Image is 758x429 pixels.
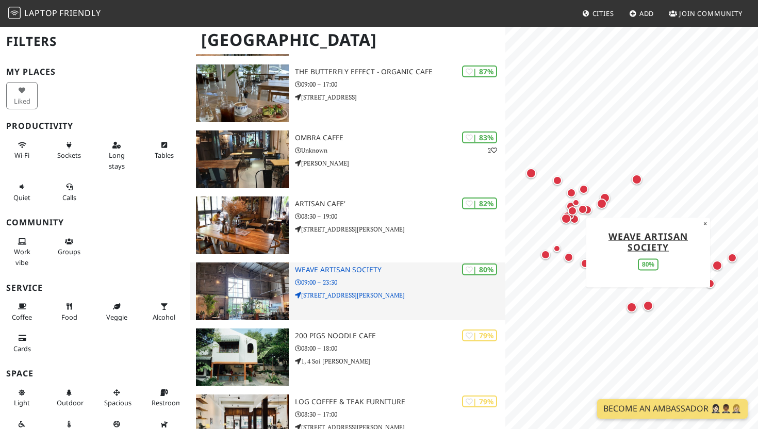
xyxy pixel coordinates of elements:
[196,262,289,320] img: Weave Artisan Society
[562,251,575,264] div: Map marker
[462,65,497,77] div: | 87%
[577,183,590,196] div: Map marker
[570,196,582,209] div: Map marker
[57,398,84,407] span: Outdoor area
[193,26,504,54] h1: [GEOGRAPHIC_DATA]
[190,196,506,254] a: Artisan Cafe' | 82% Artisan Cafe' 08:30 – 19:00 [STREET_ADDRESS][PERSON_NAME]
[6,329,38,357] button: Cards
[641,299,655,313] div: Map marker
[54,178,85,206] button: Calls
[295,211,505,221] p: 08:30 – 19:00
[295,332,505,340] h3: 200 Pigs Noodle Cafe
[6,121,184,131] h3: Productivity
[700,218,710,229] button: Close popup
[149,384,180,411] button: Restroom
[295,409,505,419] p: 08:30 – 17:00
[109,151,125,170] span: Long stays
[295,145,505,155] p: Unknown
[726,251,739,265] div: Map marker
[101,298,133,325] button: Veggie
[608,229,688,253] a: Weave Artisan Society
[579,257,592,270] div: Map marker
[196,64,289,122] img: the butterfly effect - organic cafe
[592,9,614,18] span: Cities
[13,193,30,202] span: Quiet
[295,158,505,168] p: [PERSON_NAME]
[539,248,552,261] div: Map marker
[104,398,131,407] span: Spacious
[295,224,505,234] p: [STREET_ADDRESS][PERSON_NAME]
[581,203,594,217] div: Map marker
[14,151,29,160] span: Stable Wi-Fi
[295,200,505,208] h3: Artisan Cafe'
[155,151,174,160] span: Work-friendly tables
[106,312,127,322] span: Veggie
[295,343,505,353] p: 08:00 – 18:00
[679,9,743,18] span: Join Community
[578,4,618,23] a: Cities
[561,209,574,223] div: Map marker
[24,7,58,19] span: Laptop
[6,298,38,325] button: Coffee
[551,242,563,255] div: Map marker
[462,263,497,275] div: | 80%
[8,7,21,19] img: LaptopFriendly
[462,131,497,143] div: | 83%
[551,174,564,187] div: Map marker
[462,329,497,341] div: | 79%
[190,262,506,320] a: Weave Artisan Society | 80% Weave Artisan Society 09:00 – 23:30 [STREET_ADDRESS][PERSON_NAME]
[524,166,538,180] div: Map marker
[295,266,505,274] h3: Weave Artisan Society
[565,186,578,200] div: Map marker
[568,212,581,226] div: Map marker
[54,233,85,260] button: Groups
[6,26,184,57] h2: Filters
[12,312,32,322] span: Coffee
[8,5,101,23] a: LaptopFriendly LaptopFriendly
[295,398,505,406] h3: LOG COFFEE & TEAK FURNITURE
[566,204,579,218] div: Map marker
[295,79,505,89] p: 09:00 – 17:00
[703,277,717,290] div: Map marker
[295,356,505,366] p: 1, 4 Soi [PERSON_NAME]
[54,298,85,325] button: Food
[6,384,38,411] button: Light
[576,203,589,216] div: Map marker
[559,211,573,226] div: Map marker
[190,130,506,188] a: Ombra Caffe | 83% 2 Ombra Caffe Unknown [PERSON_NAME]
[564,200,578,213] div: Map marker
[630,172,644,187] div: Map marker
[595,196,609,211] div: Map marker
[6,67,184,77] h3: My Places
[149,137,180,164] button: Tables
[14,398,30,407] span: Natural light
[295,134,505,142] h3: Ombra Caffe
[196,130,289,188] img: Ombra Caffe
[295,290,505,300] p: [STREET_ADDRESS][PERSON_NAME]
[59,7,101,19] span: Friendly
[598,191,612,205] div: Map marker
[636,217,649,229] div: Map marker
[6,283,184,293] h3: Service
[639,9,654,18] span: Add
[149,298,180,325] button: Alcohol
[13,344,31,353] span: Credit cards
[462,197,497,209] div: | 82%
[6,137,38,164] button: Wi-Fi
[152,398,182,407] span: Restroom
[54,384,85,411] button: Outdoor
[710,258,724,273] div: Map marker
[190,64,506,122] a: the butterfly effect - organic cafe | 87% the butterfly effect - organic cafe 09:00 – 17:00 [STRE...
[638,258,658,270] div: 80%
[6,218,184,227] h3: Community
[295,68,505,76] h3: the butterfly effect - organic cafe
[597,399,748,419] a: Become an Ambassador 🤵🏻‍♀️🤵🏾‍♂️🤵🏼‍♀️
[462,395,497,407] div: | 79%
[564,210,576,222] div: Map marker
[665,4,747,23] a: Join Community
[101,384,133,411] button: Spacious
[488,145,497,155] p: 2
[14,247,30,267] span: People working
[54,137,85,164] button: Sockets
[6,233,38,271] button: Work vibe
